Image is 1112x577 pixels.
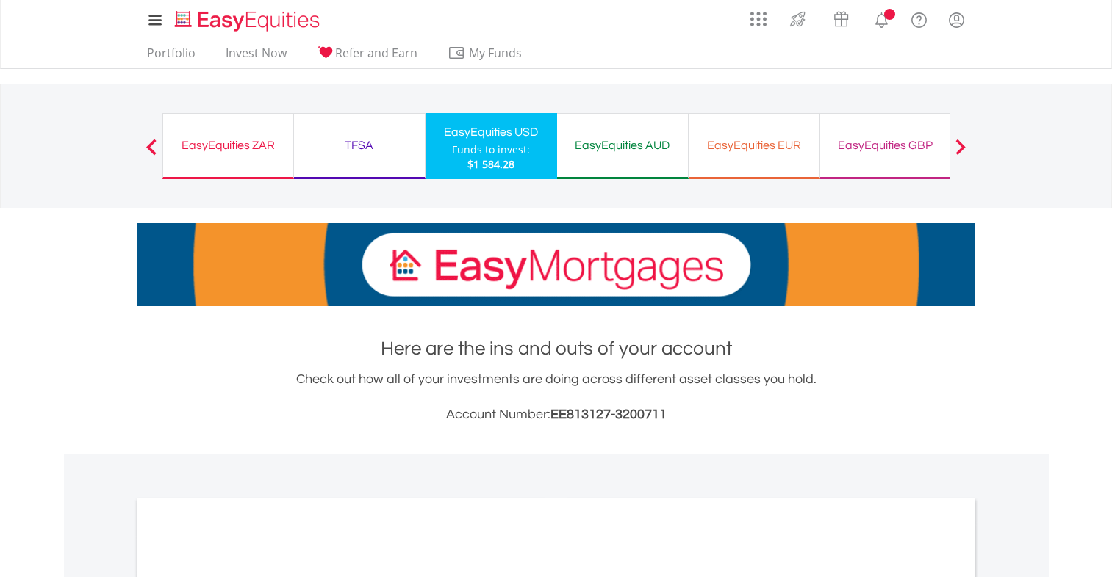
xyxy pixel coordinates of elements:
[137,146,166,161] button: Previous
[137,223,975,306] img: EasyMortage Promotion Banner
[141,46,201,68] a: Portfolio
[137,335,975,362] h1: Here are the ins and outs of your account
[303,135,416,156] div: TFSA
[900,4,938,33] a: FAQ's and Support
[311,46,423,68] a: Refer and Earn
[137,369,975,425] div: Check out how all of your investments are doing across different asset classes you hold.
[750,11,767,27] img: grid-menu-icon.svg
[829,135,942,156] div: EasyEquities GBP
[819,4,863,31] a: Vouchers
[829,7,853,31] img: vouchers-v2.svg
[697,135,811,156] div: EasyEquities EUR
[741,4,776,27] a: AppsGrid
[938,4,975,36] a: My Profile
[172,9,326,33] img: EasyEquities_Logo.png
[452,142,530,157] div: Funds to invest:
[335,45,417,61] span: Refer and Earn
[172,135,284,156] div: EasyEquities ZAR
[169,4,326,33] a: Home page
[786,7,810,31] img: thrive-v2.svg
[434,122,548,142] div: EasyEquities USD
[220,46,293,68] a: Invest Now
[863,4,900,33] a: Notifications
[448,43,544,62] span: My Funds
[137,404,975,425] h3: Account Number:
[550,407,667,421] span: EE813127-3200711
[467,157,514,171] span: $1 584.28
[566,135,679,156] div: EasyEquities AUD
[946,146,975,161] button: Next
